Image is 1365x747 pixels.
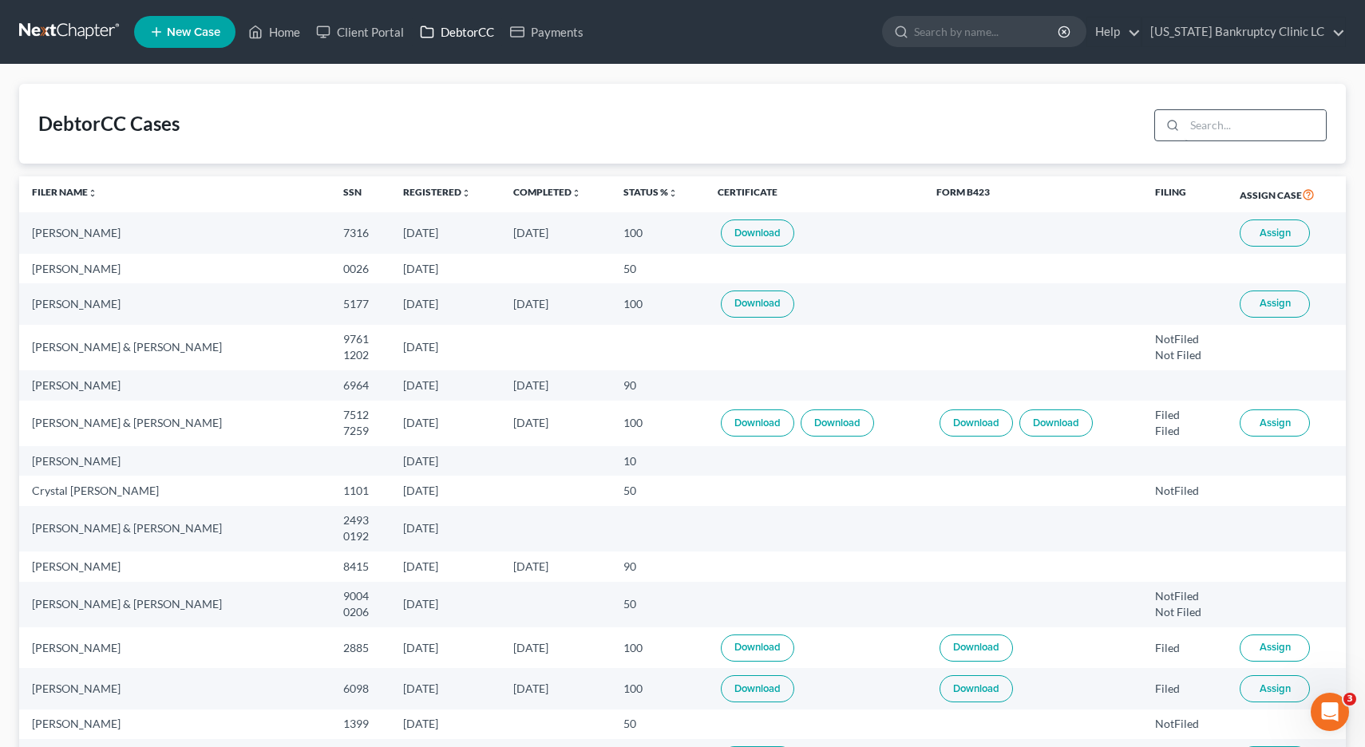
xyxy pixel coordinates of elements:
a: Download [721,675,794,702]
a: Payments [502,18,591,46]
td: [DATE] [500,283,611,324]
div: 0192 [343,528,378,544]
td: [DATE] [500,370,611,400]
div: 9761 [343,331,378,347]
div: Filed [1155,640,1214,656]
td: 100 [611,283,705,324]
div: 0026 [343,261,378,277]
div: 7316 [343,225,378,241]
div: DebtorCC Cases [38,111,180,136]
td: [DATE] [390,446,500,476]
div: 2885 [343,640,378,656]
a: [US_STATE] Bankruptcy Clinic LC [1142,18,1345,46]
button: Assign [1240,634,1310,662]
a: Home [240,18,308,46]
td: 90 [611,551,705,581]
td: [DATE] [390,370,500,400]
td: 90 [611,370,705,400]
a: DebtorCC [412,18,502,46]
button: Assign [1240,409,1310,437]
span: Assign [1260,641,1291,654]
td: 50 [611,254,705,283]
div: Filed [1155,681,1214,697]
div: 1101 [343,483,378,499]
a: Download [940,409,1013,437]
td: 100 [611,668,705,709]
iframe: Intercom live chat [1311,693,1349,731]
td: [DATE] [390,627,500,668]
div: [PERSON_NAME] & [PERSON_NAME] [32,596,318,612]
a: Completedunfold_more [513,186,581,198]
div: NotFiled [1155,716,1214,732]
input: Search... [1185,110,1326,140]
div: 1202 [343,347,378,363]
div: Not Filed [1155,347,1214,363]
i: unfold_more [88,188,97,198]
td: [DATE] [390,709,500,739]
td: [DATE] [500,551,611,581]
td: [DATE] [390,283,500,324]
span: Assign [1260,682,1291,695]
a: Download [721,409,794,437]
a: Download [721,219,794,247]
div: NotFiled [1155,588,1214,604]
div: [PERSON_NAME] [32,296,318,312]
div: Filed [1155,407,1214,423]
div: Filed [1155,423,1214,439]
div: [PERSON_NAME] [32,681,318,697]
a: Download [721,634,794,662]
td: [DATE] [390,668,500,709]
div: [PERSON_NAME] [32,453,318,469]
div: 8415 [343,559,378,575]
span: 3 [1343,693,1356,705]
i: unfold_more [572,188,581,198]
i: unfold_more [461,188,471,198]
div: [PERSON_NAME] [32,225,318,241]
input: Search by name... [914,17,1060,46]
button: Assign [1240,675,1310,702]
td: [DATE] [390,476,500,505]
td: 50 [611,582,705,627]
a: Download [940,675,1013,702]
td: [DATE] [500,668,611,709]
div: 5177 [343,296,378,312]
div: Crystal [PERSON_NAME] [32,483,318,499]
div: [PERSON_NAME] & [PERSON_NAME] [32,520,318,536]
th: Certificate [705,176,924,213]
button: Assign [1240,219,1310,247]
th: Form B423 [924,176,1142,213]
button: Assign [1240,290,1310,318]
a: Help [1087,18,1141,46]
div: 6098 [343,681,378,697]
th: Assign Case [1227,176,1346,213]
div: 1399 [343,716,378,732]
td: 100 [611,401,705,446]
td: [DATE] [390,212,500,253]
th: Filing [1142,176,1227,213]
div: NotFiled [1155,331,1214,347]
div: 7259 [343,423,378,439]
td: [DATE] [390,325,500,370]
div: NotFiled [1155,483,1214,499]
span: New Case [167,26,220,38]
td: 50 [611,476,705,505]
td: [DATE] [390,506,500,551]
span: Assign [1260,297,1291,310]
div: [PERSON_NAME] [32,559,318,575]
div: Not Filed [1155,604,1214,620]
a: Download [801,409,874,437]
td: [DATE] [500,401,611,446]
a: Filer Nameunfold_more [32,186,97,198]
a: Download [1019,409,1093,437]
div: 9004 [343,588,378,604]
td: [DATE] [390,401,500,446]
span: Assign [1260,417,1291,429]
td: 10 [611,446,705,476]
a: Registeredunfold_more [403,186,471,198]
td: 100 [611,212,705,253]
td: [DATE] [390,551,500,581]
td: [DATE] [500,212,611,253]
th: SSN [330,176,391,213]
span: Assign [1260,227,1291,239]
div: 2493 [343,512,378,528]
